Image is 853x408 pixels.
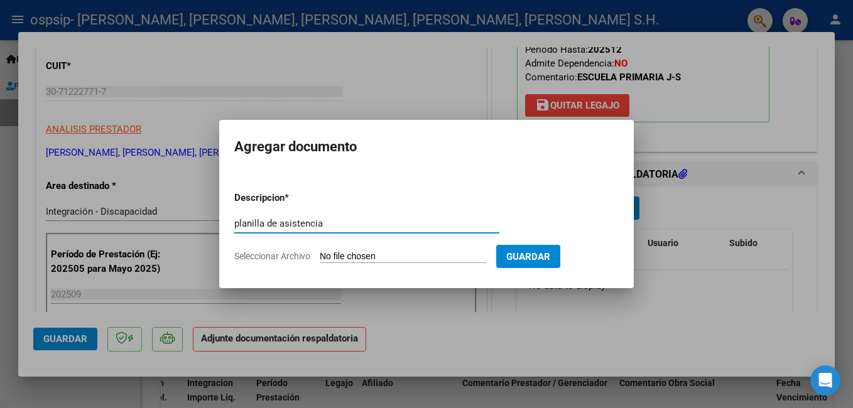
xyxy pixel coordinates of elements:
p: Descripcion [234,191,350,205]
h2: Agregar documento [234,135,619,159]
span: Guardar [506,251,550,262]
button: Guardar [496,245,560,268]
div: Open Intercom Messenger [810,365,840,395]
span: Seleccionar Archivo [234,251,310,261]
